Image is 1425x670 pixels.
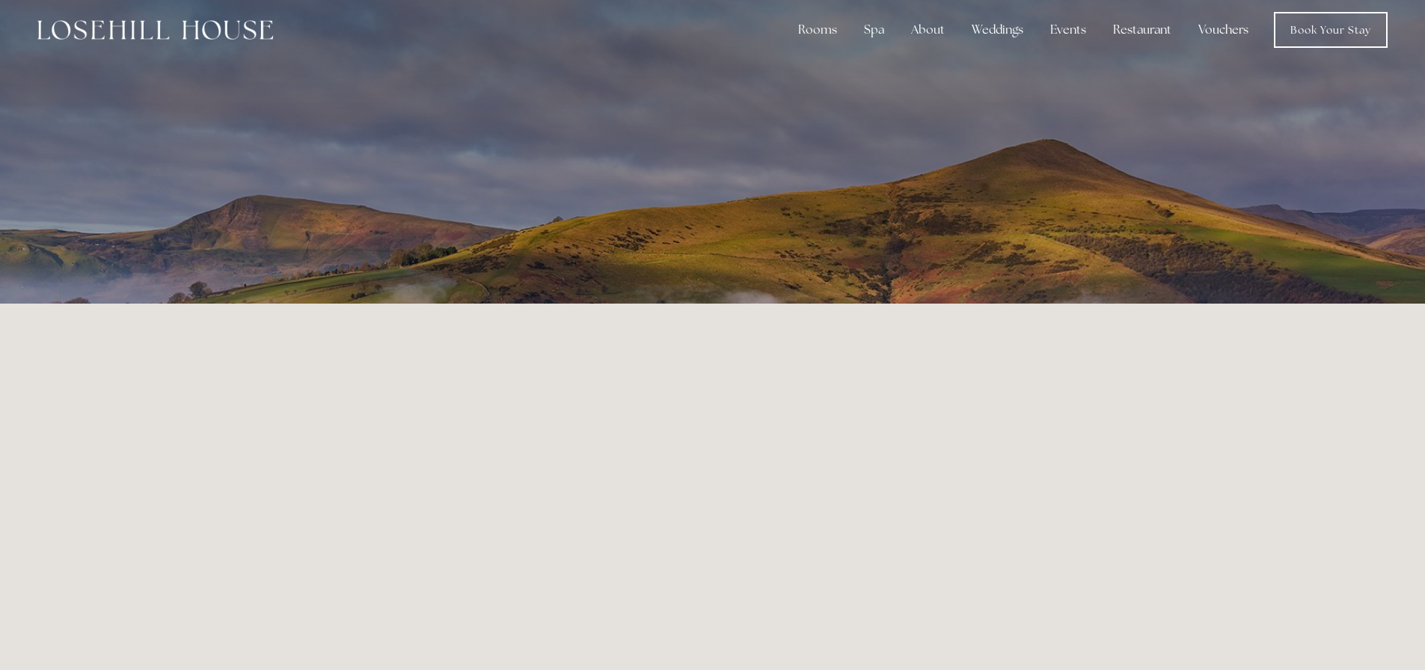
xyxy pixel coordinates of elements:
[1274,12,1388,48] a: Book Your Stay
[1101,15,1183,45] div: Restaurant
[1186,15,1260,45] a: Vouchers
[852,15,896,45] div: Spa
[37,20,273,40] img: Losehill House
[1038,15,1098,45] div: Events
[786,15,849,45] div: Rooms
[899,15,957,45] div: About
[960,15,1035,45] div: Weddings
